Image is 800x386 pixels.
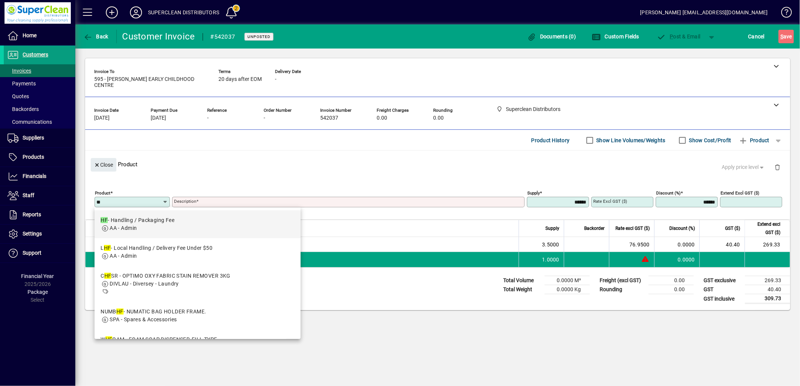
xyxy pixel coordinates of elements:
[23,173,46,179] span: Financials
[654,252,699,267] td: 0.0000
[124,6,148,19] button: Profile
[688,137,731,144] label: Show Cost/Profit
[748,30,765,43] span: Cancel
[8,68,31,74] span: Invoices
[525,30,578,43] button: Documents (0)
[101,272,231,280] div: C SR - OPTIMO OXY FABRIC STAIN REMOVER 3KG
[23,154,44,160] span: Products
[745,285,790,294] td: 40.40
[23,135,44,141] span: Suppliers
[95,266,301,302] mat-option: CHFSR - OPTIMO OXY FABRIC STAIN REMOVER 3KG
[700,285,745,294] td: GST
[95,238,301,266] mat-option: LHF - Local Handling / Delivery Fee Under $50
[699,237,745,252] td: 40.40
[531,134,570,146] span: Product History
[8,106,39,112] span: Backorders
[174,199,196,204] mat-label: Description
[23,32,37,38] span: Home
[595,137,666,144] label: Show Line Volumes/Weights
[101,336,217,343] div: W OAM - FOAM SOAP DISPENSER-FILL TYPE
[116,308,124,315] em: HF
[657,33,701,40] span: ost & Email
[75,30,117,43] app-page-header-button: Back
[780,33,783,40] span: S
[211,31,235,43] div: #542037
[122,30,195,43] div: Customer Invoice
[110,253,137,259] span: AA - Admin
[4,225,75,243] a: Settings
[4,64,75,77] a: Invoices
[615,224,650,233] span: Rate excl GST ($)
[4,186,75,205] a: Staff
[545,224,559,233] span: Supply
[768,164,786,170] app-page-header-button: Delete
[4,167,75,186] a: Financials
[83,33,108,40] span: Back
[719,161,769,174] button: Apply price level
[105,336,113,342] em: HF
[23,192,34,198] span: Staff
[151,115,166,121] span: [DATE]
[101,308,206,316] div: NUMB - NUMATIC BAG HOLDER FRAME.
[110,225,137,231] span: AA - Admin
[593,199,627,204] mat-label: Rate excl GST ($)
[94,76,207,88] span: 595 - [PERSON_NAME] EARLY CHILDHOOD CENTRE
[527,33,576,40] span: Documents (0)
[4,115,75,128] a: Communications
[148,6,219,18] div: SUPERCLEAN DISTRIBUTORS
[104,273,111,279] em: HF
[528,134,573,147] button: Product History
[779,30,794,43] button: Save
[4,244,75,263] a: Support
[640,6,768,18] div: [PERSON_NAME] [EMAIL_ADDRESS][DOMAIN_NAME]
[700,294,745,304] td: GST inclusive
[95,302,301,330] mat-option: NUMBHF - NUMATIC BAG HOLDER FRAME.
[110,316,177,322] span: SPA - Spares & Accessories
[95,330,301,357] mat-option: WHFOAM - FOAM SOAP DISPENSER-FILL TYPE
[94,159,113,171] span: Close
[700,276,745,285] td: GST exclusive
[4,77,75,90] a: Payments
[101,217,108,223] em: HF
[4,90,75,103] a: Quotes
[499,276,545,285] td: Total Volume
[747,30,767,43] button: Cancel
[4,103,75,115] a: Backorders
[592,33,639,40] span: Custom Fields
[527,190,540,196] mat-label: Supply
[590,30,641,43] button: Custom Fields
[780,30,792,43] span: ave
[207,115,209,121] span: -
[545,276,590,285] td: 0.0000 M³
[542,241,560,248] span: 3.5000
[768,158,786,176] button: Delete
[670,33,673,40] span: P
[653,30,704,43] button: Post & Email
[433,115,444,121] span: 0.00
[596,285,649,294] td: Rounding
[247,34,270,39] span: Unposted
[721,190,759,196] mat-label: Extend excl GST ($)
[100,6,124,19] button: Add
[499,285,545,294] td: Total Weight
[101,244,212,252] div: L - Local Handling / Delivery Fee Under $50
[649,285,694,294] td: 0.00
[91,158,116,172] button: Close
[89,161,118,168] app-page-header-button: Close
[542,256,560,263] span: 1.0000
[95,210,301,238] mat-option: HF - Handling / Packaging Fee
[104,245,111,251] em: HF
[23,231,42,237] span: Settings
[21,273,54,279] span: Financial Year
[320,115,338,121] span: 542037
[94,115,110,121] span: [DATE]
[745,294,790,304] td: 309.73
[4,148,75,167] a: Products
[4,26,75,45] a: Home
[669,224,695,233] span: Discount (%)
[218,76,262,82] span: 20 days after EOM
[722,163,766,171] span: Apply price level
[110,281,179,287] span: DIVLAU - Diversey - Laundry
[275,76,276,82] span: -
[23,250,41,256] span: Support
